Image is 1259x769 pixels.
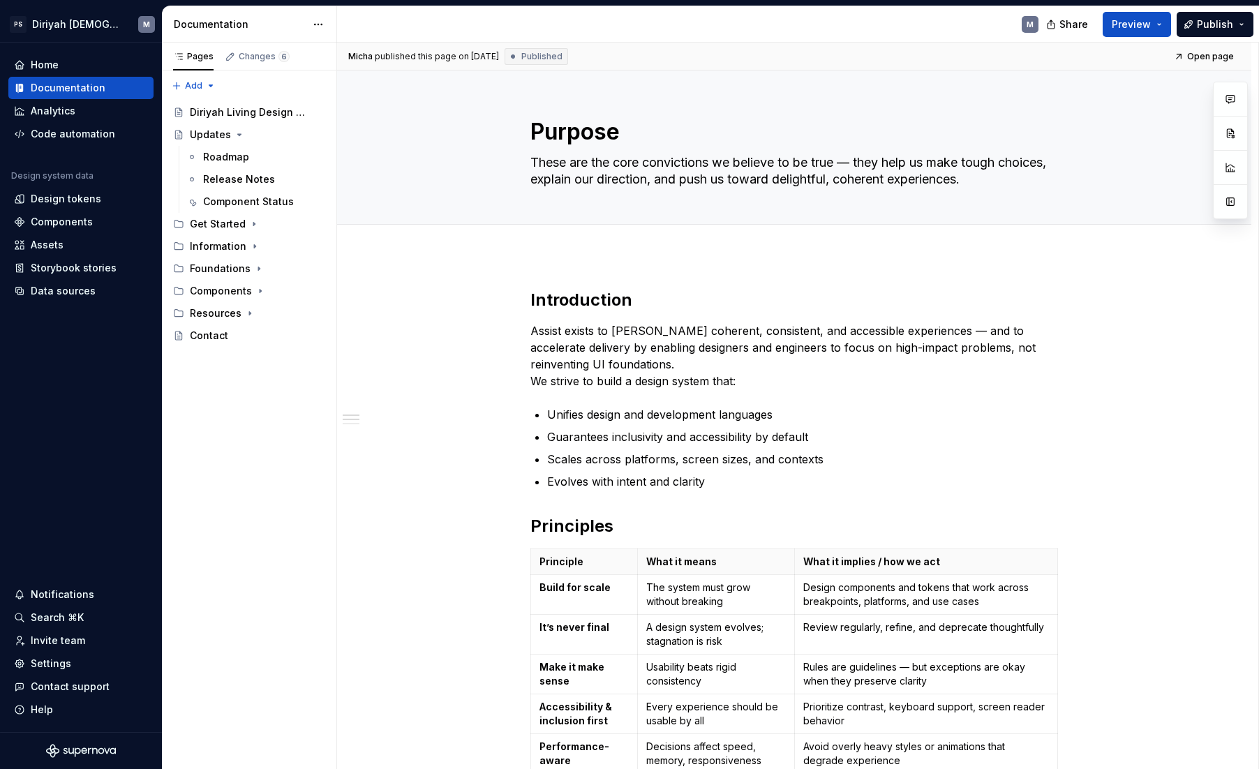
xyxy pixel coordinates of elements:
[646,555,786,569] p: What it means
[31,81,105,95] div: Documentation
[1177,12,1253,37] button: Publish
[646,660,786,688] p: Usability beats rigid consistency
[167,257,331,280] div: Foundations
[203,150,249,164] div: Roadmap
[31,680,110,694] div: Contact support
[167,235,331,257] div: Information
[31,634,85,648] div: Invite team
[190,217,246,231] div: Get Started
[348,51,373,62] span: Micha
[8,606,154,629] button: Search ⌘K
[190,306,241,320] div: Resources
[539,621,609,633] strong: It’s never final
[1027,19,1034,30] div: M
[278,51,290,62] span: 6
[203,172,275,186] div: Release Notes
[239,51,290,62] div: Changes
[8,699,154,721] button: Help
[143,19,150,30] div: M
[8,188,154,210] a: Design tokens
[10,16,27,33] div: PS
[375,51,499,62] div: published this page on [DATE]
[167,324,331,347] a: Contact
[8,652,154,675] a: Settings
[181,168,331,191] a: Release Notes
[8,54,154,76] a: Home
[1103,12,1171,37] button: Preview
[8,280,154,302] a: Data sources
[803,660,1049,688] p: Rules are guidelines — but exceptions are okay when they preserve clarity
[521,51,563,62] span: Published
[31,127,115,141] div: Code automation
[803,555,1049,569] p: What it implies / how we act
[181,191,331,213] a: Component Status
[190,262,251,276] div: Foundations
[1187,51,1234,62] span: Open page
[31,104,75,118] div: Analytics
[547,428,1058,445] p: Guarantees inclusivity and accessibility by default
[547,451,1058,468] p: Scales across platforms, screen sizes, and contexts
[1039,12,1097,37] button: Share
[173,51,214,62] div: Pages
[190,105,305,119] div: Diriyah Living Design System
[530,290,632,310] strong: Introduction
[1059,17,1088,31] span: Share
[8,234,154,256] a: Assets
[803,740,1049,768] p: Avoid overly heavy styles or animations that degrade experience
[528,151,1055,191] textarea: These are the core convictions we believe to be true — they help us make tough choices, explain o...
[8,257,154,279] a: Storybook stories
[8,211,154,233] a: Components
[190,284,252,298] div: Components
[181,146,331,168] a: Roadmap
[646,700,786,728] p: Every experience should be usable by all
[190,128,231,142] div: Updates
[8,77,154,99] a: Documentation
[3,9,159,39] button: PSDiriyah [DEMOGRAPHIC_DATA]M
[528,115,1055,149] textarea: Purpose
[530,516,613,536] strong: Principles
[167,213,331,235] div: Get Started
[31,58,59,72] div: Home
[8,123,154,145] a: Code automation
[646,740,786,768] p: Decisions affect speed, memory, responsiveness
[539,661,606,687] strong: Make it make sense
[11,170,94,181] div: Design system data
[1112,17,1151,31] span: Preview
[167,76,220,96] button: Add
[32,17,121,31] div: Diriyah [DEMOGRAPHIC_DATA]
[31,192,101,206] div: Design tokens
[190,329,228,343] div: Contact
[31,284,96,298] div: Data sources
[8,675,154,698] button: Contact support
[31,238,64,252] div: Assets
[167,280,331,302] div: Components
[190,239,246,253] div: Information
[646,581,786,609] p: The system must grow without breaking
[547,406,1058,423] p: Unifies design and development languages
[530,322,1058,389] p: Assist exists to [PERSON_NAME] coherent, consistent, and accessible experiences — and to accelera...
[8,583,154,606] button: Notifications
[539,555,629,569] p: Principle
[803,700,1049,728] p: Prioritize contrast, keyboard support, screen reader behavior
[547,473,1058,490] p: Evolves with intent and clarity
[539,701,614,726] strong: Accessibility & inclusion first
[185,80,202,91] span: Add
[803,620,1049,634] p: Review regularly, refine, and deprecate thoughtfully
[46,744,116,758] svg: Supernova Logo
[539,581,611,593] strong: Build for scale
[167,101,331,124] a: Diriyah Living Design System
[174,17,306,31] div: Documentation
[8,100,154,122] a: Analytics
[31,703,53,717] div: Help
[31,657,71,671] div: Settings
[1170,47,1240,66] a: Open page
[803,581,1049,609] p: Design components and tokens that work across breakpoints, platforms, and use cases
[539,740,609,766] strong: Performance-aware
[31,588,94,602] div: Notifications
[31,215,93,229] div: Components
[646,620,786,648] p: A design system evolves; stagnation is risk
[167,124,331,146] a: Updates
[31,611,84,625] div: Search ⌘K
[167,302,331,324] div: Resources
